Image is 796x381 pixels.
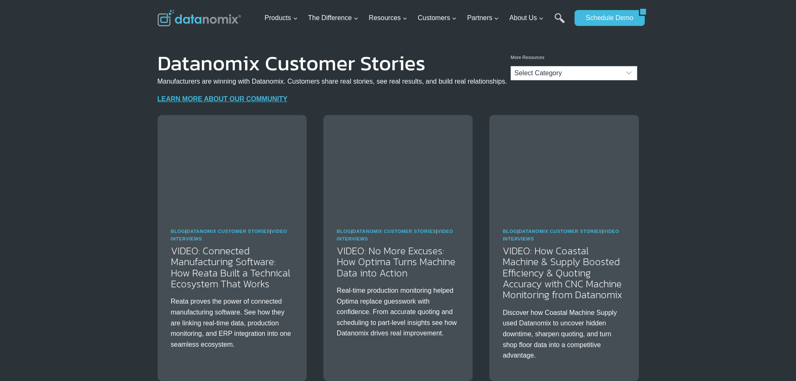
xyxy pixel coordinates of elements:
[353,229,436,234] a: Datanomix Customer Stories
[503,307,625,361] p: Discover how Coastal Machine Supply used Datanomix to uncover hidden downtime, sharpen quoting, a...
[511,54,637,61] p: More Resources
[519,229,602,234] a: Datanomix Customer Stories
[158,10,241,26] img: Datanomix
[308,13,359,23] span: The Difference
[554,13,565,32] a: Search
[261,5,570,32] nav: Primary Navigation
[337,243,455,280] a: VIDEO: No More Excuses: How Optima Turns Machine Data into Action
[503,229,517,234] a: Blog
[171,229,186,234] a: Blog
[467,13,499,23] span: Partners
[171,229,287,241] span: | |
[187,229,270,234] a: Datanomix Customer Stories
[418,13,457,23] span: Customers
[337,229,351,234] a: Blog
[503,229,619,241] span: | |
[158,57,507,69] h1: Datanomix Customer Stories
[171,296,293,350] p: Reata proves the power of connected manufacturing software. See how they are linking real-time da...
[503,243,622,302] a: VIDEO: How Coastal Machine & Supply Boosted Efficiency & Quoting Accuracy with CNC Machine Monito...
[369,13,407,23] span: Resources
[158,95,287,102] a: LEARN MORE ABOUT OUR COMMUNITY
[509,13,544,23] span: About Us
[337,285,459,339] p: Real-time production monitoring helped Optima replace guesswork with confidence. From accurate qu...
[575,10,639,26] a: Schedule Demo
[158,115,307,215] img: Reata’s Connected Manufacturing Software Ecosystem
[489,115,638,215] img: Coastal Machine Improves Efficiency & Quotes with Datanomix
[337,229,453,241] span: | |
[323,115,473,215] img: Discover how Optima Manufacturing uses Datanomix to turn raw machine data into real-time insights...
[264,13,298,23] span: Products
[171,243,290,291] a: VIDEO: Connected Manufacturing Software: How Reata Built a Technical Ecosystem That Works
[158,76,507,87] p: Manufacturers are winning with Datanomix. Customers share real stories, see real results, and bui...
